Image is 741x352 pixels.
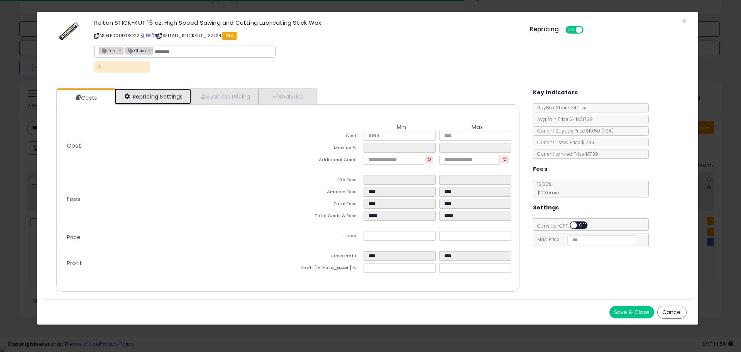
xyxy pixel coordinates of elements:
a: All offer listings [146,32,151,39]
a: Business Pricing [191,88,259,104]
button: Cancel [657,306,687,319]
td: Total Fees [288,199,364,211]
img: 41fVD5Y76uL._SL60_.jpg [57,20,80,43]
span: OFF [577,222,589,229]
td: Listed [288,231,364,243]
span: Trial [100,47,117,54]
span: OFF [582,27,595,33]
td: Additional Costs [288,155,364,167]
p: Profit [61,260,288,266]
button: Save & Close [609,306,654,318]
h5: Fees [533,164,548,174]
a: Costs [57,90,114,105]
td: Profit [PERSON_NAME] % [288,263,364,275]
a: × [118,46,123,53]
td: FBA Fees [288,175,364,187]
span: 12.00 % [533,181,559,196]
a: × [148,46,153,53]
th: Min [364,124,439,131]
td: Total Costs & Fees [288,211,364,223]
td: Mark up % [288,143,364,155]
a: Repricing Settings [115,88,191,104]
span: Consider CPT: [533,223,598,229]
h5: Key Indicators [533,88,578,97]
a: Your listing only [152,32,156,39]
th: Max [439,124,515,131]
p: Price [61,234,288,240]
h5: Repricing: [530,26,561,32]
span: BuyBox Share 24h: 11% [533,104,586,111]
td: Gross Profit [288,251,364,263]
p: Fees [61,196,288,202]
a: BuyBox page [140,32,145,39]
span: × [682,15,687,27]
p: ASIN: B000LG8Q22 | SKU: ALL_STICKKUT_122724 [94,29,518,42]
span: Avg. Win Price 24h: $17.39 [533,116,593,122]
span: Current Buybox Price: [533,128,614,134]
span: FBA [222,32,237,40]
p: Cost [61,143,288,149]
td: Cost [288,131,364,143]
h3: Relton STICK-KUT 15 oz. High Speed Sawing and Cutting Lubricating Stick Wax [94,20,518,26]
span: ON [566,27,576,33]
span: $0.30 min [533,189,559,196]
span: Check [126,47,146,54]
p: A+ [94,61,150,73]
h5: Settings [533,203,559,213]
span: $19.50 [586,128,614,134]
span: Current Landed Price: $17.39 [533,151,598,157]
span: Map Price: [533,236,636,243]
td: Amazon Fees [288,187,364,199]
span: Current Listed Price: $17.39 [533,139,594,146]
span: ( FBA ) [601,128,614,134]
a: Analytics [259,88,316,104]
